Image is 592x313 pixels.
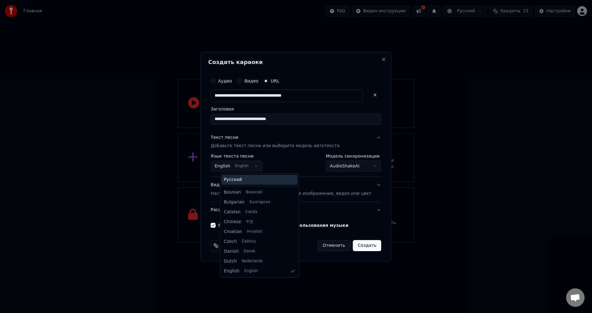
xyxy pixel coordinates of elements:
[246,190,262,195] span: Bosanski
[224,189,241,195] span: Bosnian
[242,259,263,264] span: Nederlands
[244,249,255,254] span: Dansk
[247,229,262,234] span: Hrvatski
[224,258,237,264] span: Dutch
[224,229,242,235] span: Croatian
[245,269,258,274] span: English
[246,219,253,224] span: 中文
[224,177,242,183] span: Русский
[224,199,245,205] span: Bulgarian
[245,210,257,215] span: Català
[224,239,237,245] span: Czech
[242,239,256,244] span: Čeština
[224,268,240,274] span: English
[249,200,270,205] span: Български
[224,209,240,215] span: Catalan
[224,219,241,225] span: Chinese
[224,248,239,255] span: Danish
